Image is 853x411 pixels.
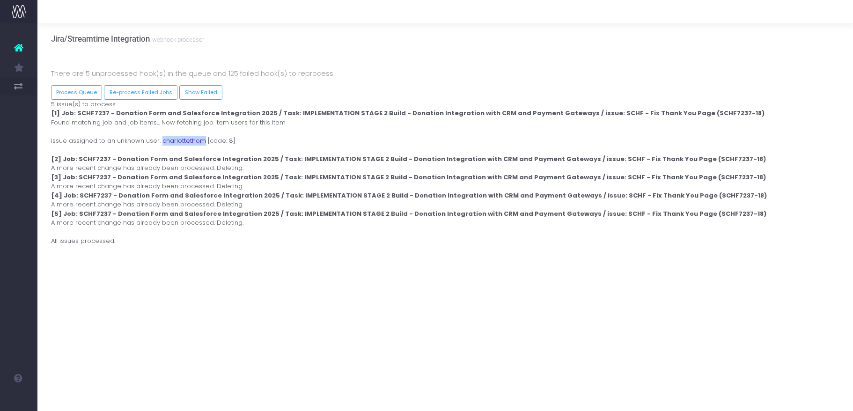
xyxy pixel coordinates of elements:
div: 5 issue(s) to process Found matching job and job items... Now fetching job item users for this it... [44,100,847,246]
h3: Jira/Streamtime Integration [51,34,204,44]
strong: [1] Job: SCHF7237 - Donation Form and Salesforce Integration 2025 / Task: IMPLEMENTATION STAGE 2 ... [51,109,765,117]
small: webhook processor [150,34,204,44]
strong: [5] Job: SCHF7237 - Donation Form and Salesforce Integration 2025 / Task: IMPLEMENTATION STAGE 2 ... [51,209,766,218]
p: There are 5 unprocessed hook(s) in the queue and 125 failed hook(s) to reprocess. [51,68,840,79]
img: images/default_profile_image.png [12,392,26,406]
button: Re-process Failed Jobs [104,85,177,100]
button: Process Queue [51,85,103,100]
strong: [3] Job: SCHF7237 - Donation Form and Salesforce Integration 2025 / Task: IMPLEMENTATION STAGE 2 ... [51,173,766,182]
strong: [2] Job: SCHF7237 - Donation Form and Salesforce Integration 2025 / Task: IMPLEMENTATION STAGE 2 ... [51,154,766,163]
a: Show Failed [179,85,222,100]
strong: [4] Job: SCHF7237 - Donation Form and Salesforce Integration 2025 / Task: IMPLEMENTATION STAGE 2 ... [51,191,767,200]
